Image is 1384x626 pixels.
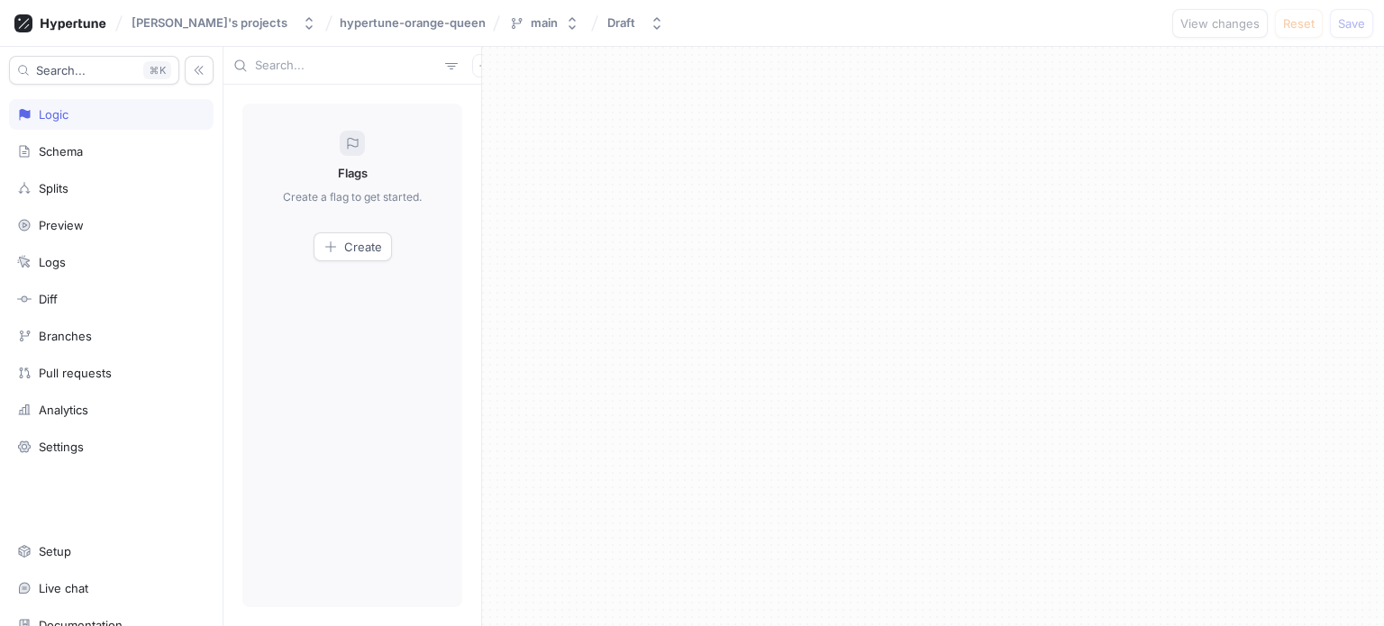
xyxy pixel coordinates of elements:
[39,144,83,159] div: Schema
[39,255,66,269] div: Logs
[1172,9,1268,38] button: View changes
[255,57,438,75] input: Search...
[600,8,671,38] button: Draft
[36,65,86,76] span: Search...
[283,189,422,205] p: Create a flag to get started.
[39,366,112,380] div: Pull requests
[1180,18,1260,29] span: View changes
[502,8,587,38] button: main
[9,56,179,85] button: Search...K
[1283,18,1315,29] span: Reset
[314,232,392,261] button: Create
[1330,9,1373,38] button: Save
[39,292,58,306] div: Diff
[344,241,382,252] span: Create
[607,15,635,31] div: Draft
[124,8,323,38] button: [PERSON_NAME]'s projects
[132,15,287,31] div: [PERSON_NAME]'s projects
[39,403,88,417] div: Analytics
[531,15,558,31] div: main
[340,16,486,29] span: hypertune-orange-queen
[143,61,171,79] div: K
[39,329,92,343] div: Branches
[39,218,84,232] div: Preview
[39,544,71,558] div: Setup
[39,581,88,595] div: Live chat
[39,107,68,122] div: Logic
[39,181,68,195] div: Splits
[1338,18,1365,29] span: Save
[338,165,368,183] p: Flags
[39,440,84,454] div: Settings
[1275,9,1323,38] button: Reset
